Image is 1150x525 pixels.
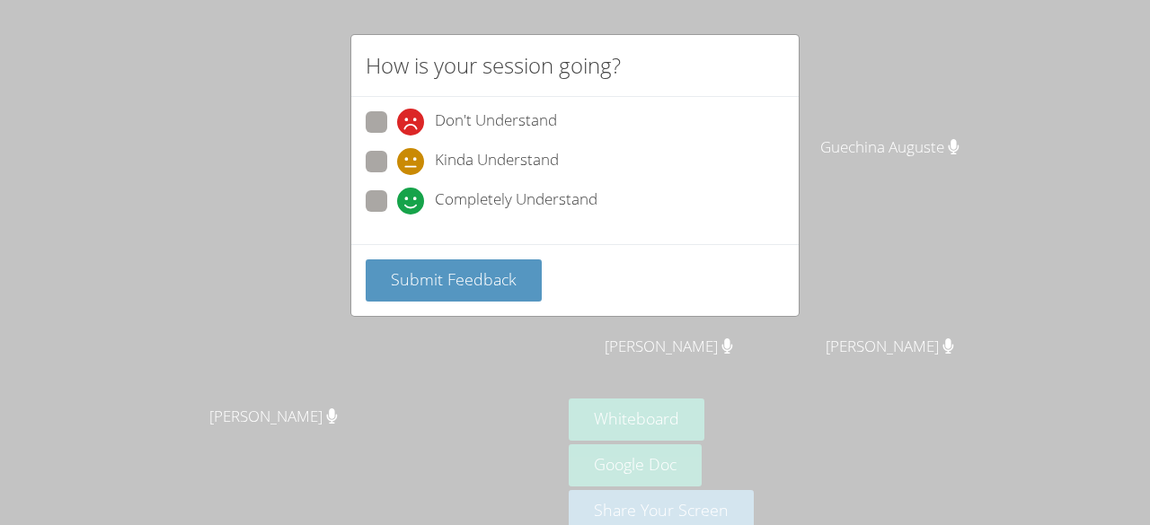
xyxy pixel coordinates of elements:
span: Kinda Understand [435,148,559,175]
span: Submit Feedback [391,268,517,290]
span: Completely Understand [435,188,597,214]
h2: How is your session going? [366,49,621,82]
span: Don't Understand [435,109,557,136]
button: Submit Feedback [366,259,542,302]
